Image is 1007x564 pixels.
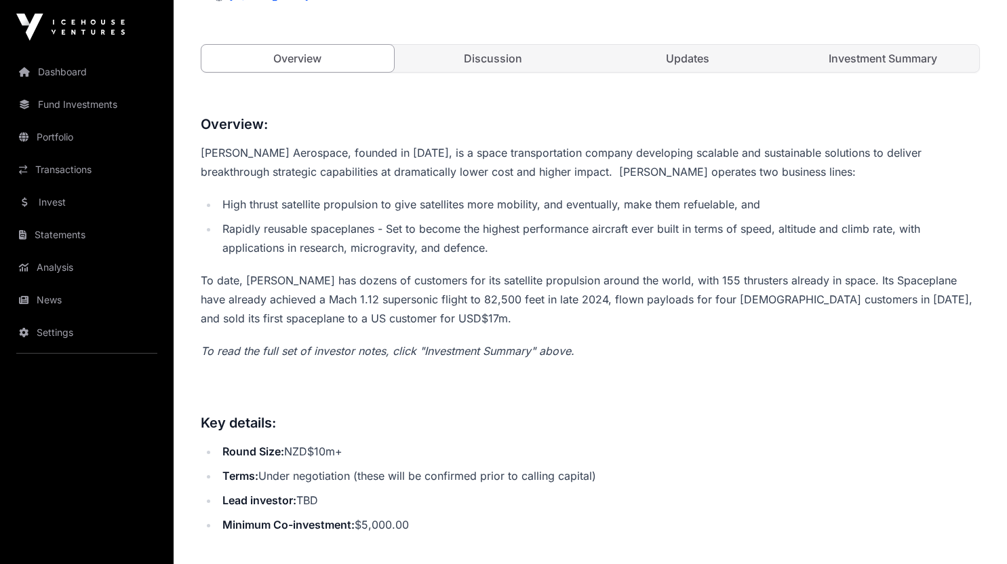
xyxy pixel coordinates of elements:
a: Overview [201,44,395,73]
p: To date, [PERSON_NAME] has dozens of customers for its satellite propulsion around the world, wit... [201,271,980,328]
a: Portfolio [11,122,163,152]
nav: Tabs [201,45,979,72]
li: Under negotiation (these will be confirmed prior to calling capital) [218,466,980,485]
h3: Key details: [201,412,980,434]
li: $5,000.00 [218,515,980,534]
a: Updates [592,45,785,72]
p: [PERSON_NAME] Aerospace, founded in [DATE], is a space transportation company developing scalable... [201,143,980,181]
a: News [11,285,163,315]
a: Settings [11,318,163,347]
li: NZD$10m+ [218,442,980,461]
a: Fund Investments [11,90,163,119]
a: Invest [11,187,163,217]
li: Rapidly reusable spaceplanes - Set to become the highest performance aircraft ever built in terms... [218,219,980,257]
strong: Lead investor [222,493,293,507]
a: Discussion [397,45,589,72]
a: Statements [11,220,163,250]
strong: : [293,493,296,507]
a: Dashboard [11,57,163,87]
h3: Overview: [201,113,980,135]
li: TBD [218,491,980,510]
iframe: Chat Widget [939,499,1007,564]
a: Transactions [11,155,163,185]
strong: Round Size: [222,445,284,458]
img: Icehouse Ventures Logo [16,14,125,41]
em: To read the full set of investor notes, click "Investment Summary" above. [201,344,574,358]
li: High thrust satellite propulsion to give satellites more mobility, and eventually, make them refu... [218,195,980,214]
strong: Terms: [222,469,258,483]
strong: Minimum Co-investment: [222,518,355,531]
a: Analysis [11,252,163,282]
a: Investment Summary [787,45,979,72]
